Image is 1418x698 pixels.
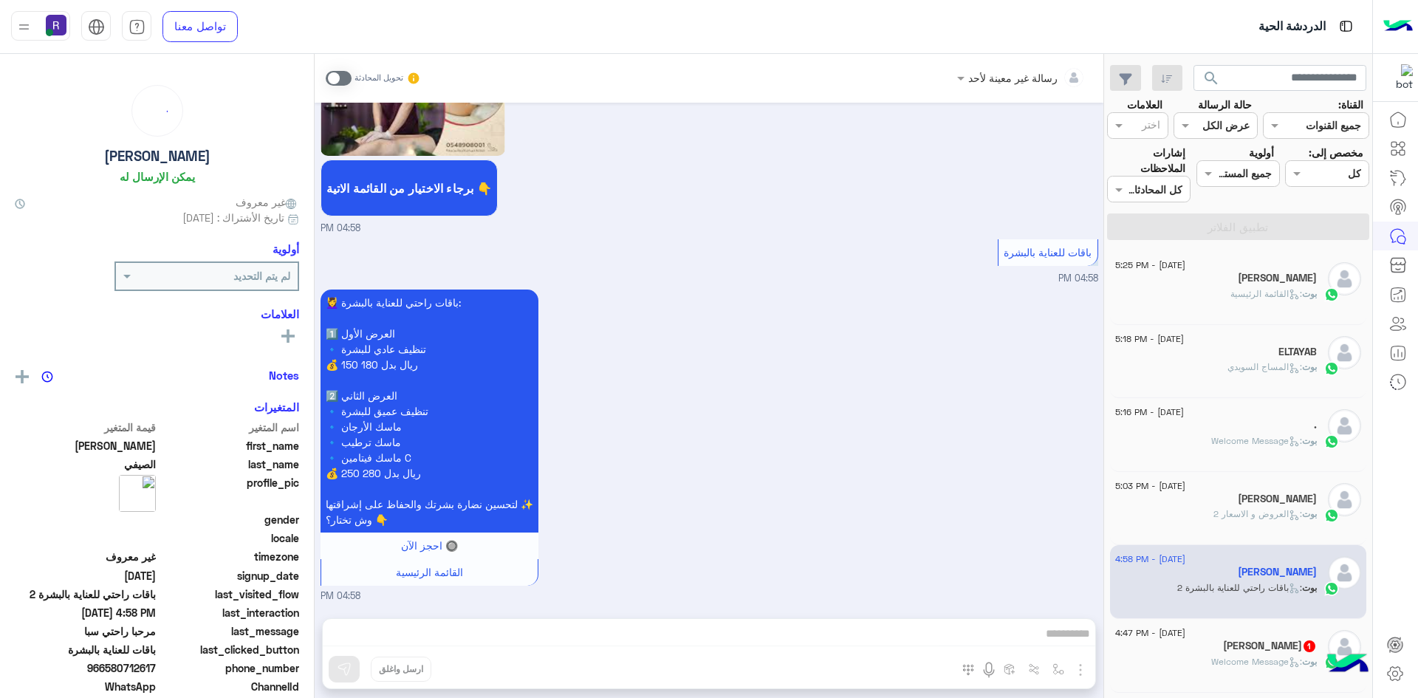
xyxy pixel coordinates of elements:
[1328,556,1361,589] img: defaultAdmin.png
[1115,626,1185,640] span: [DATE] - 4:47 PM
[15,642,156,657] span: باقات للعناية بالبشرة
[1193,65,1230,97] button: search
[15,456,156,472] span: الصيفي
[254,400,299,414] h6: المتغيرات
[1004,246,1092,259] span: باقات للعناية بالبشرة
[122,11,151,42] a: tab
[1302,582,1317,593] span: بوت
[326,181,492,195] span: برجاء الاختيار من القائمة الاتية 👇
[15,679,156,694] span: 2
[1302,656,1317,667] span: بوت
[269,369,299,382] h6: Notes
[15,605,156,620] span: 2025-08-10T13:58:42.424Z
[136,89,179,132] div: loading...
[1238,493,1317,505] h5: Youssef
[1324,581,1339,596] img: WhatsApp
[273,242,299,256] h6: أولوية
[159,586,300,602] span: last_visited_flow
[1314,419,1317,431] h5: .
[1230,288,1302,299] span: : القائمة الرئيسية
[1058,273,1098,284] span: 04:58 PM
[1386,64,1413,91] img: 322853014244696
[1324,361,1339,376] img: WhatsApp
[15,530,156,546] span: null
[41,371,53,383] img: notes
[1115,406,1184,419] span: [DATE] - 5:16 PM
[1309,145,1363,160] label: مخصص إلى:
[1383,11,1413,42] img: Logo
[159,605,300,620] span: last_interaction
[1337,17,1355,35] img: tab
[1115,479,1185,493] span: [DATE] - 5:03 PM
[159,568,300,584] span: signup_date
[396,566,463,578] span: القائمة الرئيسية
[15,586,156,602] span: باقات راحتي للعناية بالبشرة 2
[104,148,210,165] h5: [PERSON_NAME]
[1198,97,1252,112] label: حالة الرسالة
[15,307,299,321] h6: العلامات
[159,530,300,546] span: locale
[1107,213,1369,240] button: تطبيق الفلاتر
[15,420,156,435] span: قيمة المتغير
[1202,69,1220,87] span: search
[15,18,33,36] img: profile
[321,589,360,603] span: 04:58 PM
[236,194,299,210] span: غير معروف
[46,15,66,35] img: userImage
[159,660,300,676] span: phone_number
[129,18,145,35] img: tab
[159,623,300,639] span: last_message
[159,549,300,564] span: timezone
[1302,361,1317,372] span: بوت
[321,290,538,533] p: 10/8/2025, 4:58 PM
[1238,272,1317,284] h5: Sameeh Mohammed Ali
[1324,508,1339,523] img: WhatsApp
[321,222,360,236] span: 04:58 PM
[1302,508,1317,519] span: بوت
[15,438,156,454] span: محمد
[119,475,156,512] img: picture
[1211,656,1302,667] span: : Welcome Message
[159,438,300,454] span: first_name
[354,72,403,84] small: تحويل المحادثة
[1107,145,1185,177] label: إشارات الملاحظات
[1302,288,1317,299] span: بوت
[1238,566,1317,578] h5: محمد الصيفي
[1115,332,1184,346] span: [DATE] - 5:18 PM
[182,210,284,225] span: تاريخ الأشتراك : [DATE]
[1304,640,1315,652] span: 1
[1302,435,1317,446] span: بوت
[371,657,431,682] button: ارسل واغلق
[1249,145,1274,160] label: أولوية
[159,679,300,694] span: ChannelId
[1258,17,1326,37] p: الدردشة الحية
[1127,97,1162,112] label: العلامات
[159,475,300,509] span: profile_pic
[401,539,458,552] span: 🔘 احجز الآن
[1328,483,1361,516] img: defaultAdmin.png
[162,11,238,42] a: تواصل معنا
[1223,640,1317,652] h5: Ahmed Mahros
[1338,97,1363,112] label: القناة:
[1324,287,1339,302] img: WhatsApp
[1328,630,1361,663] img: defaultAdmin.png
[1177,582,1302,593] span: : باقات راحتي للعناية بالبشرة 2
[1278,346,1317,358] h5: ELTAYAB
[15,512,156,527] span: null
[120,170,195,183] h6: يمكن الإرسال له
[15,660,156,676] span: 966580712617
[1328,409,1361,442] img: defaultAdmin.png
[1227,361,1302,372] span: : المساج السويدي
[1328,262,1361,295] img: defaultAdmin.png
[1115,259,1185,272] span: [DATE] - 5:25 PM
[1115,552,1185,566] span: [DATE] - 4:58 PM
[1328,336,1361,369] img: defaultAdmin.png
[15,549,156,564] span: غير معروف
[1211,435,1302,446] span: : Welcome Message
[159,642,300,657] span: last_clicked_button
[159,420,300,435] span: اسم المتغير
[1322,639,1374,691] img: hulul-logo.png
[1324,434,1339,449] img: WhatsApp
[15,568,156,584] span: 2025-08-10T13:57:33.295Z
[1142,117,1162,136] div: اختر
